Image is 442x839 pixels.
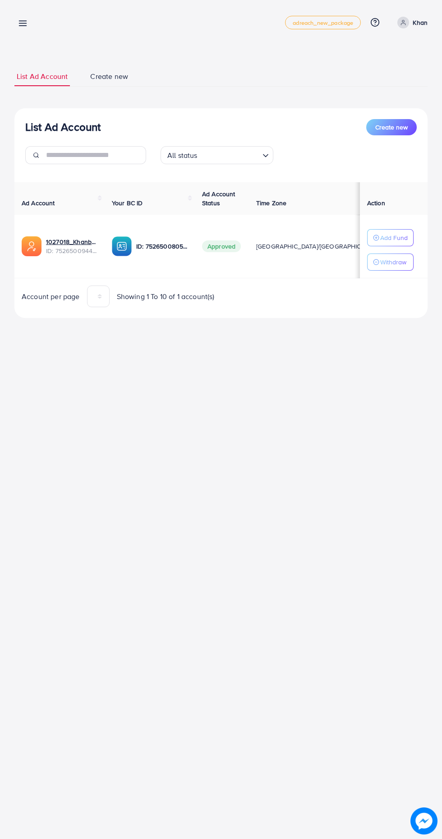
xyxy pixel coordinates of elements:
[90,71,128,82] span: Create new
[22,236,41,256] img: ic-ads-acc.e4c84228.svg
[117,291,215,302] span: Showing 1 To 10 of 1 account(s)
[46,237,97,246] a: 1027018_Khanbhia_1752400071646
[22,198,55,207] span: Ad Account
[136,241,188,252] p: ID: 7526500805902909457
[413,17,428,28] p: Khan
[256,242,382,251] span: [GEOGRAPHIC_DATA]/[GEOGRAPHIC_DATA]
[202,189,235,207] span: Ad Account Status
[293,20,353,26] span: adreach_new_package
[367,254,414,271] button: Withdraw
[25,120,101,134] h3: List Ad Account
[46,237,97,256] div: <span class='underline'>1027018_Khanbhia_1752400071646</span></br>7526500944935256080
[161,146,273,164] div: Search for option
[17,71,68,82] span: List Ad Account
[367,198,385,207] span: Action
[202,240,241,252] span: Approved
[375,123,408,132] span: Create new
[200,147,259,162] input: Search for option
[22,291,80,302] span: Account per page
[285,16,361,29] a: adreach_new_package
[46,246,97,255] span: ID: 7526500944935256080
[166,149,199,162] span: All status
[380,232,408,243] p: Add Fund
[112,236,132,256] img: ic-ba-acc.ded83a64.svg
[394,17,428,28] a: Khan
[366,119,417,135] button: Create new
[112,198,143,207] span: Your BC ID
[380,257,406,267] p: Withdraw
[256,198,286,207] span: Time Zone
[367,229,414,246] button: Add Fund
[410,807,437,834] img: image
